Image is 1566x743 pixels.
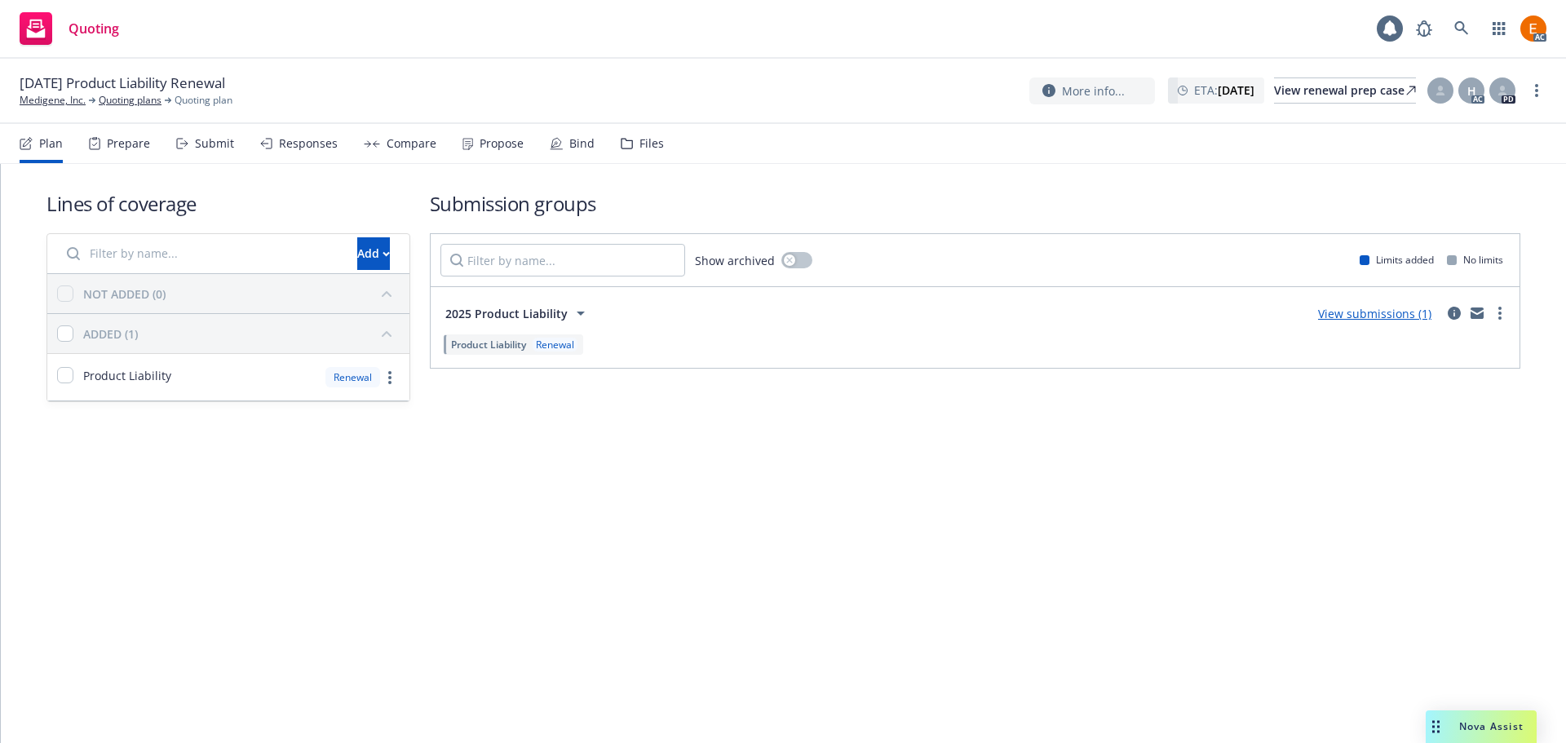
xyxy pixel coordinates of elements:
img: photo [1520,15,1546,42]
button: NOT ADDED (0) [83,281,400,307]
a: more [1490,303,1510,323]
button: 2025 Product Liability [440,297,595,329]
span: [DATE] Product Liability Renewal [20,73,225,93]
span: Show archived [695,252,775,269]
span: More info... [1062,82,1125,100]
a: Medigene, Inc. [20,93,86,108]
button: ADDED (1) [83,321,400,347]
div: Prepare [107,137,150,150]
a: View submissions (1) [1318,306,1431,321]
span: Quoting [69,22,119,35]
input: Filter by name... [57,237,347,270]
button: More info... [1029,77,1155,104]
span: Product Liability [451,338,526,352]
a: more [1527,81,1546,100]
a: circleInformation [1444,303,1464,323]
div: Responses [279,137,338,150]
div: Limits added [1360,253,1434,267]
button: Nova Assist [1426,710,1537,743]
a: Switch app [1483,12,1515,45]
a: mail [1467,303,1487,323]
div: Bind [569,137,595,150]
div: Renewal [325,367,380,387]
span: Nova Assist [1459,719,1524,733]
div: Renewal [533,338,577,352]
h1: Submission groups [430,190,1520,217]
div: No limits [1447,253,1503,267]
input: Filter by name... [440,244,685,276]
div: Plan [39,137,63,150]
a: Quoting [13,6,126,51]
span: ETA : [1194,82,1254,99]
div: Files [639,137,664,150]
a: Search [1445,12,1478,45]
a: Report a Bug [1408,12,1440,45]
div: Submit [195,137,234,150]
span: Product Liability [83,367,171,384]
a: Quoting plans [99,93,161,108]
button: Add [357,237,390,270]
span: H [1467,82,1476,100]
a: View renewal prep case [1274,77,1416,104]
div: Add [357,238,390,269]
div: Drag to move [1426,710,1446,743]
div: Propose [480,137,524,150]
div: Compare [387,137,436,150]
h1: Lines of coverage [46,190,410,217]
strong: [DATE] [1218,82,1254,98]
a: more [380,368,400,387]
div: NOT ADDED (0) [83,285,166,303]
div: View renewal prep case [1274,78,1416,103]
span: Quoting plan [175,93,232,108]
div: ADDED (1) [83,325,138,343]
span: 2025 Product Liability [445,305,568,322]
